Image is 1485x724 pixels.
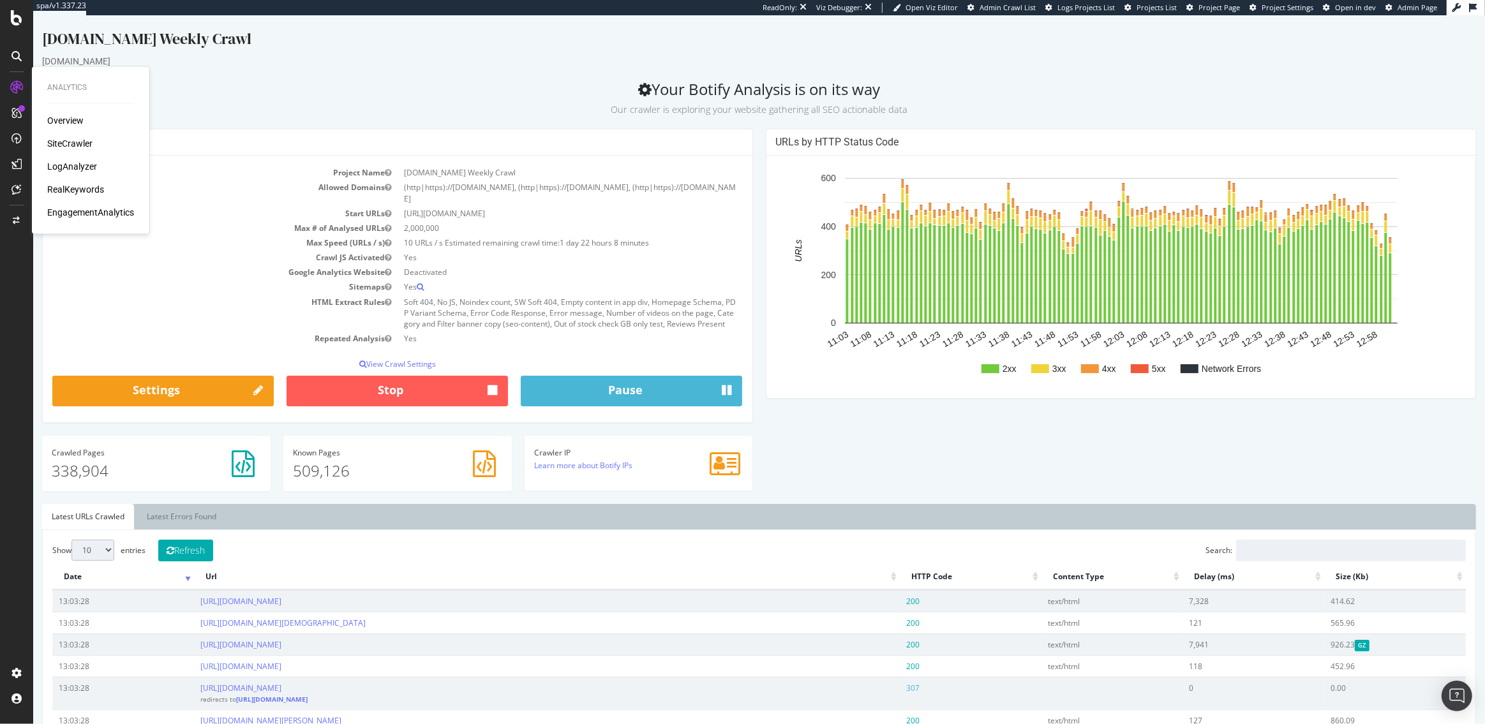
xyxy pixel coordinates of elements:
td: 0.00 [1291,661,1433,694]
div: Open Intercom Messenger [1442,681,1472,711]
text: 400 [787,206,803,216]
td: Google Analytics Website [19,249,364,264]
h4: URLs by HTTP Status Code [743,121,1433,133]
td: text/html [1008,640,1150,661]
small: Our crawler is exploring your website gathering all SEO actionable data [578,88,874,100]
td: HTML Extract Rules [19,279,364,316]
a: Latest Errors Found [104,489,193,514]
text: 12:58 [1321,314,1346,334]
div: Analytics [47,82,134,93]
td: Deactivated [364,249,710,264]
h4: Pages Known [260,433,469,441]
text: 11:18 [861,314,886,334]
td: 13:03:28 [19,640,161,661]
td: Yes [364,264,710,279]
button: Stop [253,360,475,391]
td: Max Speed (URLs / s) [19,220,364,235]
span: Open Viz Editor [906,3,958,12]
td: 13:03:28 [19,661,161,694]
h4: Analysis Settings [19,121,710,133]
td: 860.09 [1291,694,1433,716]
a: [URL][DOMAIN_NAME][PERSON_NAME] [167,700,308,711]
div: Viz Debugger: [816,3,862,13]
th: Date: activate to sort column ascending [19,549,161,574]
span: 200 [873,624,886,635]
label: Show entries [19,524,112,545]
text: 11:53 [1022,314,1047,334]
span: Projects List [1137,3,1177,12]
text: 12:33 [1206,314,1231,334]
text: 11:33 [930,314,955,334]
h4: Pages Crawled [19,433,228,441]
div: [DOMAIN_NAME] [9,40,1443,52]
td: 0 [1149,661,1291,694]
a: Projects List [1124,3,1177,13]
text: 12:43 [1252,314,1277,334]
td: Repeated Analysis [19,316,364,330]
a: Latest URLs Crawled [9,489,101,514]
text: 12:38 [1229,314,1254,334]
text: 5xx [1119,348,1133,358]
div: RealKeywords [47,183,104,196]
text: 12:28 [1183,314,1208,334]
a: Overview [47,114,84,127]
a: Admin Crawl List [967,3,1036,13]
text: 11:03 [792,314,817,334]
a: [URL][DOMAIN_NAME] [167,667,248,678]
td: (http|https)://[DOMAIN_NAME], (http|https)://[DOMAIN_NAME], (http|https)://[DOMAIN_NAME] [364,165,710,190]
p: 509,126 [260,445,469,466]
text: 12:08 [1091,314,1116,334]
td: 10 URLs / s Estimated remaining crawl time: [364,220,710,235]
td: Project Name [19,150,364,165]
td: Crawl JS Activated [19,235,364,249]
text: 11:58 [1045,314,1070,334]
p: View Crawl Settings [19,343,710,354]
span: 200 [873,580,886,591]
input: Search: [1203,524,1433,546]
text: 11:38 [953,314,978,334]
text: 12:13 [1114,314,1139,334]
span: Admin Crawl List [980,3,1036,12]
p: 338,904 [19,445,228,466]
td: 414.62 [1291,575,1433,596]
h2: Your Botify Analysis is on its way [9,65,1443,101]
div: A chart. [743,150,1433,373]
text: 4xx [1069,348,1083,358]
td: [DOMAIN_NAME] Weekly Crawl [364,150,710,165]
td: Allowed Domains [19,165,364,190]
a: Settings [19,360,241,391]
td: 565.96 [1291,596,1433,618]
span: 200 [873,646,886,656]
text: 11:08 [815,314,840,334]
span: 200 [873,602,886,613]
a: [URL][DOMAIN_NAME] [167,646,248,656]
td: 127 [1149,694,1291,716]
div: EngagementAnalytics [47,206,134,219]
a: LogAnalyzer [47,160,97,173]
td: 2,000,000 [364,205,710,220]
span: 307 [873,667,886,678]
td: 13:03:28 [19,618,161,640]
td: 121 [1149,596,1291,618]
text: 12:48 [1275,314,1300,334]
a: Project Page [1186,3,1240,13]
td: 7,328 [1149,575,1291,596]
a: Admin Page [1385,3,1437,13]
a: Logs Projects List [1045,3,1115,13]
th: Size (Kb): activate to sort column ascending [1291,549,1433,574]
span: Admin Page [1398,3,1437,12]
span: Project Page [1198,3,1240,12]
td: 118 [1149,640,1291,661]
div: [DOMAIN_NAME] Weekly Crawl [9,13,1443,40]
td: Sitemaps [19,264,364,279]
a: [URL][DOMAIN_NAME] [167,580,248,591]
text: 12:23 [1160,314,1185,334]
text: 3xx [1019,348,1033,358]
td: text/html [1008,618,1150,640]
text: 2xx [969,348,983,358]
a: Open Viz Editor [893,3,958,13]
a: Open in dev [1323,3,1376,13]
div: ReadOnly: [763,3,797,13]
td: Max # of Analysed URLs [19,205,364,220]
